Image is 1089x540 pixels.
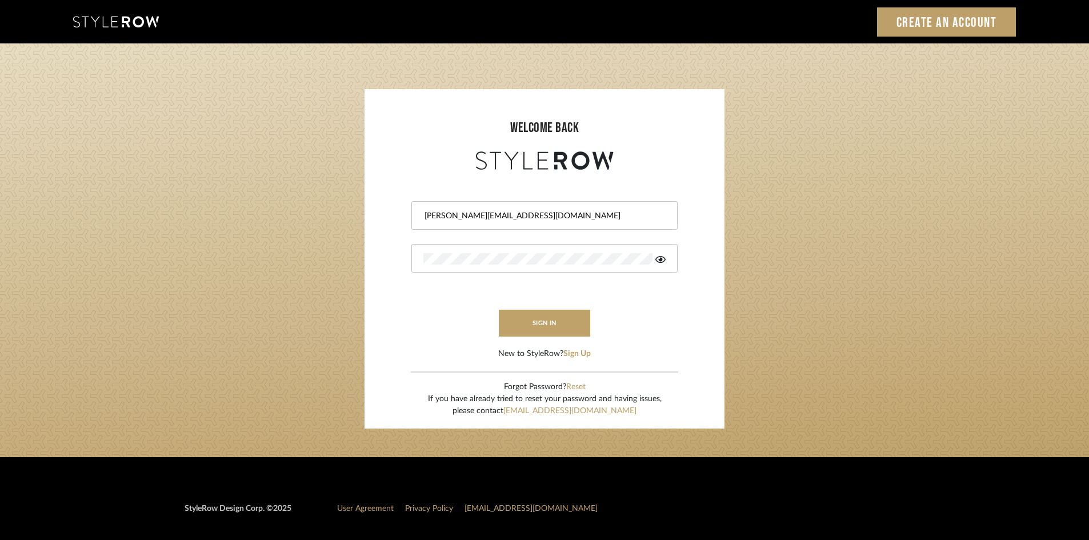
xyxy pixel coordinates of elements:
[563,348,591,360] button: Sign Up
[376,118,713,138] div: welcome back
[337,505,394,513] a: User Agreement
[428,393,662,417] div: If you have already tried to reset your password and having issues, please contact
[185,503,291,524] div: StyleRow Design Corp. ©2025
[877,7,1016,37] a: Create an Account
[566,381,586,393] button: Reset
[498,348,591,360] div: New to StyleRow?
[423,210,663,222] input: Email Address
[428,381,662,393] div: Forgot Password?
[465,505,598,513] a: [EMAIL_ADDRESS][DOMAIN_NAME]
[503,407,636,415] a: [EMAIL_ADDRESS][DOMAIN_NAME]
[405,505,453,513] a: Privacy Policy
[499,310,590,337] button: sign in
